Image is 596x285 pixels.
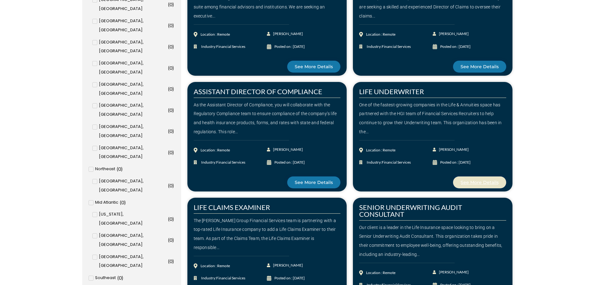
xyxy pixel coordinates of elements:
div: Location : Remote [201,262,230,271]
span: ) [172,216,174,222]
span: ) [172,86,174,92]
span: ) [172,182,174,188]
a: See More Details [453,61,506,73]
span: ) [172,128,174,134]
a: See More Details [453,176,506,188]
span: ) [121,166,123,172]
span: ) [172,65,174,71]
span: 0 [170,149,172,155]
a: See More Details [287,61,340,73]
span: [PERSON_NAME] [272,145,303,154]
span: [PERSON_NAME] [437,29,469,38]
span: ) [172,107,174,113]
span: ) [172,237,174,243]
span: Industry: [365,42,411,51]
span: ( [168,107,170,113]
a: LIFE CLAIMS EXAMINER [194,203,270,211]
span: [PERSON_NAME] [437,145,469,154]
span: 0 [170,43,172,49]
span: [GEOGRAPHIC_DATA], [GEOGRAPHIC_DATA] [99,59,166,77]
a: [PERSON_NAME] [267,145,303,154]
span: Industry: [365,158,411,167]
div: As the Assistant Director of Compliance, you will collaborate with the Regulatory Compliance team... [194,100,341,136]
span: 0 [121,199,124,205]
span: Northeast [95,165,115,174]
div: Location : Remote [201,30,230,39]
a: Industry:Financial Services [359,42,433,51]
span: 0 [170,216,172,222]
span: ( [168,149,170,155]
span: ( [120,199,121,205]
a: LIFE UNDERWRITER [359,87,424,96]
span: Industry: [200,158,245,167]
a: [PERSON_NAME] [433,29,469,38]
div: Our client is a leader in the Life Insurance space looking to bring on a Senior Underwriting Audi... [359,223,506,259]
a: Industry:Financial Services [359,158,433,167]
span: 0 [170,22,172,28]
span: [GEOGRAPHIC_DATA], [GEOGRAPHIC_DATA] [99,252,166,271]
a: Industry:Financial Services [194,42,267,51]
a: ASSISTANT DIRECTOR OF COMPLIANCE [194,87,322,96]
a: [PERSON_NAME] [267,261,303,270]
span: [PERSON_NAME] [272,29,303,38]
span: [GEOGRAPHIC_DATA], [GEOGRAPHIC_DATA] [99,38,166,56]
span: See More Details [295,180,333,185]
a: Industry:Financial Services [194,274,267,283]
span: ) [172,22,174,28]
span: ( [117,275,119,281]
span: 0 [170,258,172,264]
div: Location : Remote [366,146,395,155]
span: 0 [170,107,172,113]
div: Posted on : [DATE] [440,42,471,51]
span: Financial Services [216,44,245,49]
span: ) [172,1,174,7]
span: 0 [170,65,172,71]
span: ( [168,258,170,264]
span: Financial Services [382,44,411,49]
span: 0 [170,1,172,7]
span: ( [168,237,170,243]
span: Financial Services [216,276,245,280]
span: [GEOGRAPHIC_DATA], [GEOGRAPHIC_DATA] [99,122,166,140]
span: See More Details [295,64,333,69]
span: 0 [170,182,172,188]
span: [PERSON_NAME] [272,261,303,270]
div: The [PERSON_NAME] Group Financial Services team is partnering with a top-rated Life Insurance com... [194,216,341,252]
div: Posted on : [DATE] [440,158,471,167]
div: Posted on : [DATE] [274,274,305,283]
span: ( [168,22,170,28]
span: Financial Services [382,160,411,165]
span: Mid Atlantic [95,198,118,207]
a: Industry:Financial Services [194,158,267,167]
span: Financial Services [216,160,245,165]
span: ( [117,166,118,172]
div: Posted on : [DATE] [274,158,305,167]
span: [GEOGRAPHIC_DATA], [GEOGRAPHIC_DATA] [99,177,166,195]
span: ) [172,149,174,155]
span: ) [172,43,174,49]
span: ( [168,1,170,7]
div: Location : Remote [201,146,230,155]
span: See More Details [461,180,499,185]
span: ( [168,86,170,92]
span: ) [122,275,123,281]
span: ( [168,216,170,222]
span: Southeast [95,273,116,282]
span: ) [124,199,126,205]
span: 0 [170,237,172,243]
span: 0 [119,275,122,281]
span: [GEOGRAPHIC_DATA], [GEOGRAPHIC_DATA] [99,231,166,249]
a: [PERSON_NAME] [433,145,469,154]
div: Posted on : [DATE] [274,42,305,51]
span: 0 [170,128,172,134]
span: ( [168,65,170,71]
div: Location : Remote [366,30,395,39]
div: Location : Remote [366,268,395,277]
span: [PERSON_NAME] [437,268,469,277]
span: [GEOGRAPHIC_DATA], [GEOGRAPHIC_DATA] [99,80,166,98]
span: 0 [170,86,172,92]
a: [PERSON_NAME] [433,268,469,277]
span: ( [168,182,170,188]
span: [GEOGRAPHIC_DATA], [GEOGRAPHIC_DATA] [99,17,166,35]
a: See More Details [287,176,340,188]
